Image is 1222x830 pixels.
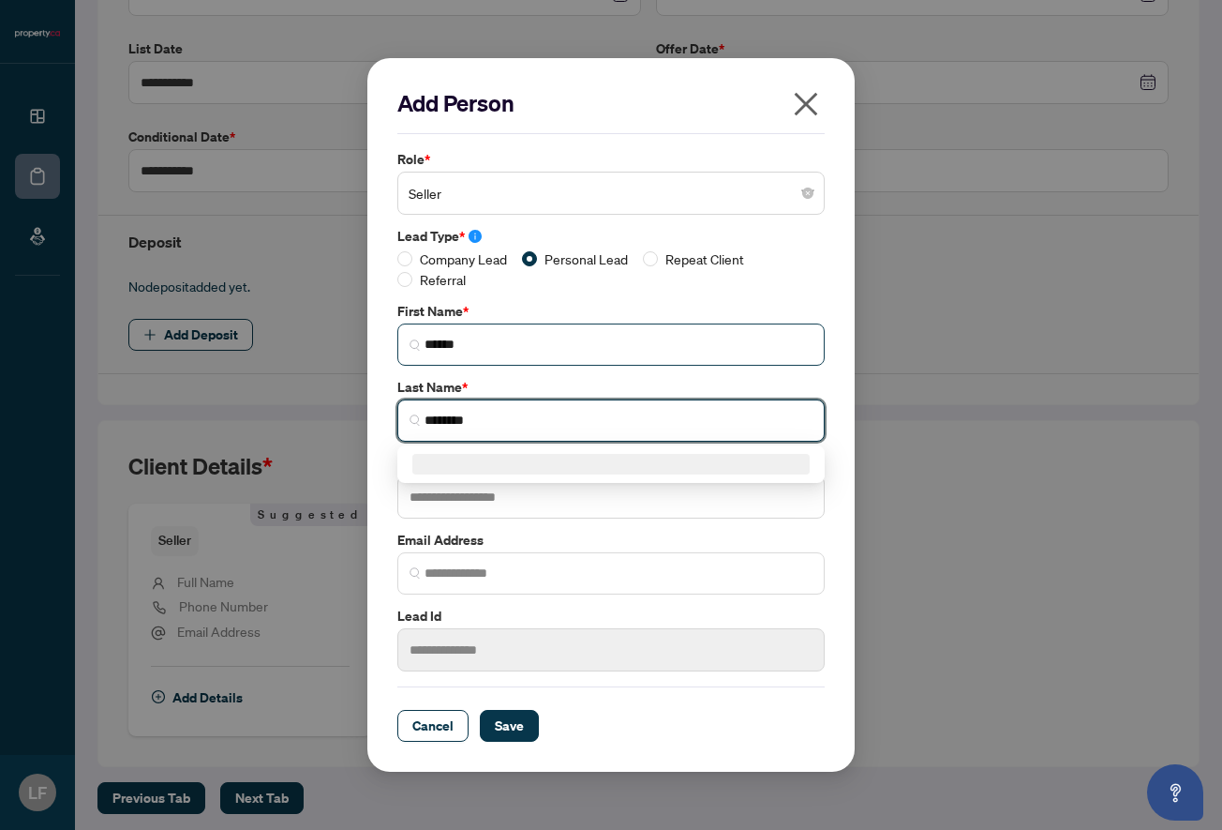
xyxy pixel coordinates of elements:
[469,230,482,243] span: info-circle
[802,188,813,199] span: close-circle
[397,530,825,551] label: Email Address
[397,149,825,170] label: Role
[1147,764,1203,821] button: Open asap
[397,226,825,247] label: Lead Type
[397,710,469,742] button: Cancel
[410,567,421,579] img: search_icon
[410,415,421,426] img: search_icon
[409,175,813,211] span: Seller
[495,711,524,741] span: Save
[397,301,825,322] label: First Name
[537,249,635,269] span: Personal Lead
[791,89,821,119] span: close
[412,269,473,290] span: Referral
[658,249,752,269] span: Repeat Client
[397,377,825,398] label: Last Name
[397,88,825,118] h2: Add Person
[412,249,514,269] span: Company Lead
[397,606,825,626] label: Lead Id
[410,340,421,351] img: search_icon
[412,711,454,741] span: Cancel
[480,710,539,742] button: Save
